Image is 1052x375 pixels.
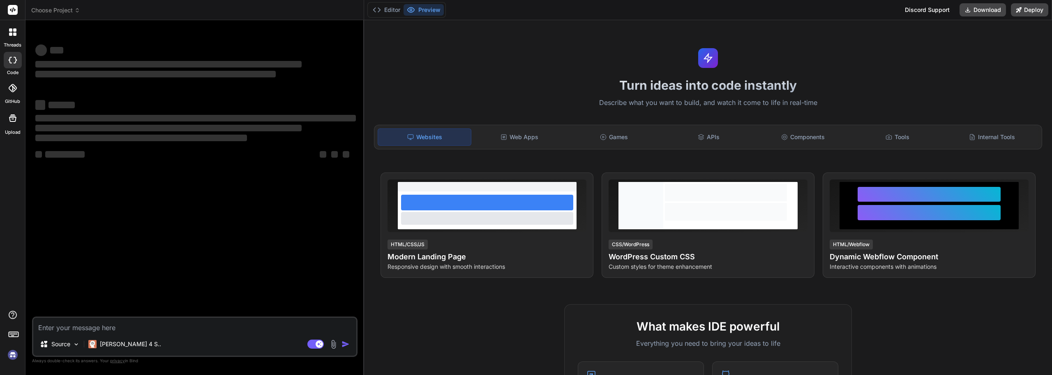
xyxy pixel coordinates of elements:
[830,263,1029,271] p: Interactive components with animations
[960,3,1006,16] button: Download
[388,263,586,271] p: Responsive design with smooth interactions
[404,4,444,16] button: Preview
[851,128,944,146] div: Tools
[51,340,70,348] p: Source
[35,125,302,131] span: ‌
[35,151,42,158] span: ‌
[45,151,85,158] span: ‌
[110,358,125,363] span: privacy
[757,128,849,146] div: Components
[830,240,873,249] div: HTML/Webflow
[341,340,350,348] img: icon
[35,61,302,68] span: ‌
[31,6,80,14] span: Choose Project
[609,251,807,263] h4: WordPress Custom CSS
[578,338,838,348] p: Everything you need to bring your ideas to life
[35,100,45,110] span: ‌
[329,340,338,349] img: attachment
[7,69,18,76] label: code
[568,128,660,146] div: Games
[50,47,63,54] span: ‌
[388,251,586,263] h4: Modern Landing Page
[662,128,755,146] div: APIs
[369,78,1047,93] h1: Turn ideas into code instantly
[73,341,80,348] img: Pick Models
[369,4,404,16] button: Editor
[369,98,1047,108] p: Describe what you want to build, and watch it come to life in real-time
[900,3,955,16] div: Discord Support
[35,135,247,141] span: ‌
[4,42,21,49] label: threads
[1011,3,1048,16] button: Deploy
[946,128,1038,146] div: Internal Tools
[5,129,21,136] label: Upload
[48,102,75,108] span: ‌
[609,263,807,271] p: Custom styles for theme enhancement
[378,128,471,146] div: Websites
[35,71,276,77] span: ‌
[830,251,1029,263] h4: Dynamic Webflow Component
[6,348,20,362] img: signin
[88,340,97,348] img: Claude 4 Sonnet
[35,44,47,56] span: ‌
[100,340,161,348] p: [PERSON_NAME] 4 S..
[5,98,20,105] label: GitHub
[343,151,349,158] span: ‌
[578,318,838,335] h2: What makes IDE powerful
[32,357,358,365] p: Always double-check its answers. Your in Bind
[331,151,338,158] span: ‌
[388,240,428,249] div: HTML/CSS/JS
[35,115,356,121] span: ‌
[609,240,653,249] div: CSS/WordPress
[473,128,566,146] div: Web Apps
[320,151,326,158] span: ‌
